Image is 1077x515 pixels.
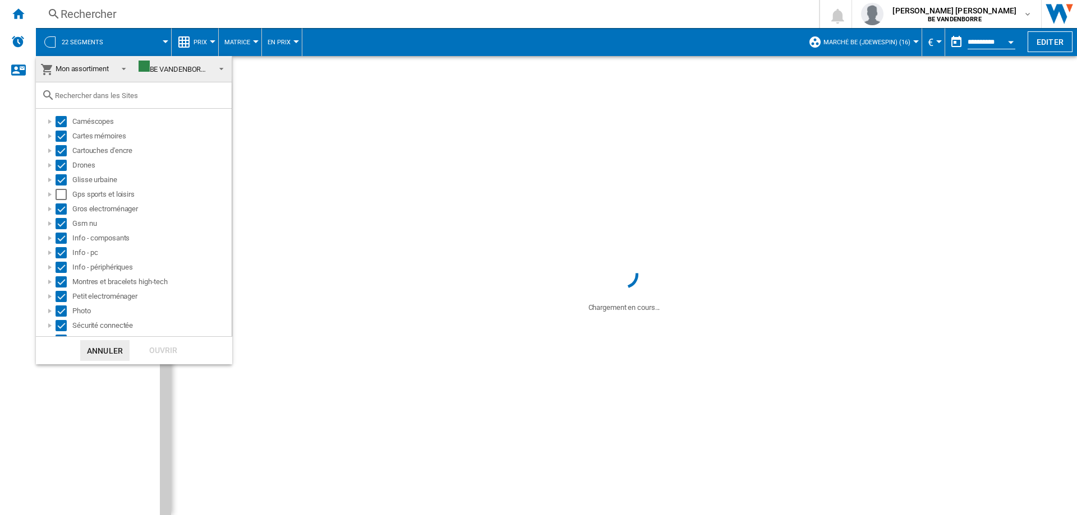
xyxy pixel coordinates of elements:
md-checkbox: Select [56,305,72,317]
md-checkbox: Select [56,203,72,215]
md-checkbox: Select [56,291,72,302]
span: Mon assortiment [56,64,109,73]
div: Petit electroménager [72,291,230,302]
md-checkbox: Select [56,262,72,273]
div: BE VANDENBORRE [139,65,210,73]
div: Son - mp3 [72,335,230,346]
div: Info - composants [72,233,230,244]
div: Cartes mémoires [72,131,230,142]
div: Cartouches d'encre [72,145,230,156]
div: Photo [72,305,230,317]
md-checkbox: Select [56,189,72,200]
div: Gsm nu [72,218,230,229]
div: Info - périphériques [72,262,230,273]
md-checkbox: Select [56,335,72,346]
button: Annuler [80,340,130,361]
md-checkbox: Select [56,116,72,127]
input: Rechercher dans les Sites [55,91,226,100]
div: Glisse urbaine [72,174,230,185]
md-checkbox: Select [56,247,72,258]
md-checkbox: Select [56,174,72,185]
md-checkbox: Select [56,218,72,229]
div: Ouvrir [139,340,188,361]
md-checkbox: Select [56,145,72,156]
div: Sécurité connectée [72,320,230,331]
div: Gros electroménager [72,203,230,215]
md-checkbox: Select [56,131,72,142]
md-checkbox: Select [56,160,72,171]
md-checkbox: Select [56,233,72,244]
md-checkbox: Select [56,276,72,287]
div: Drones [72,160,230,171]
div: Info - pc [72,247,230,258]
div: Gps sports et loisirs [72,189,230,200]
md-checkbox: Select [56,320,72,331]
div: Montres et bracelets high-tech [72,276,230,287]
div: Caméscopes [72,116,230,127]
